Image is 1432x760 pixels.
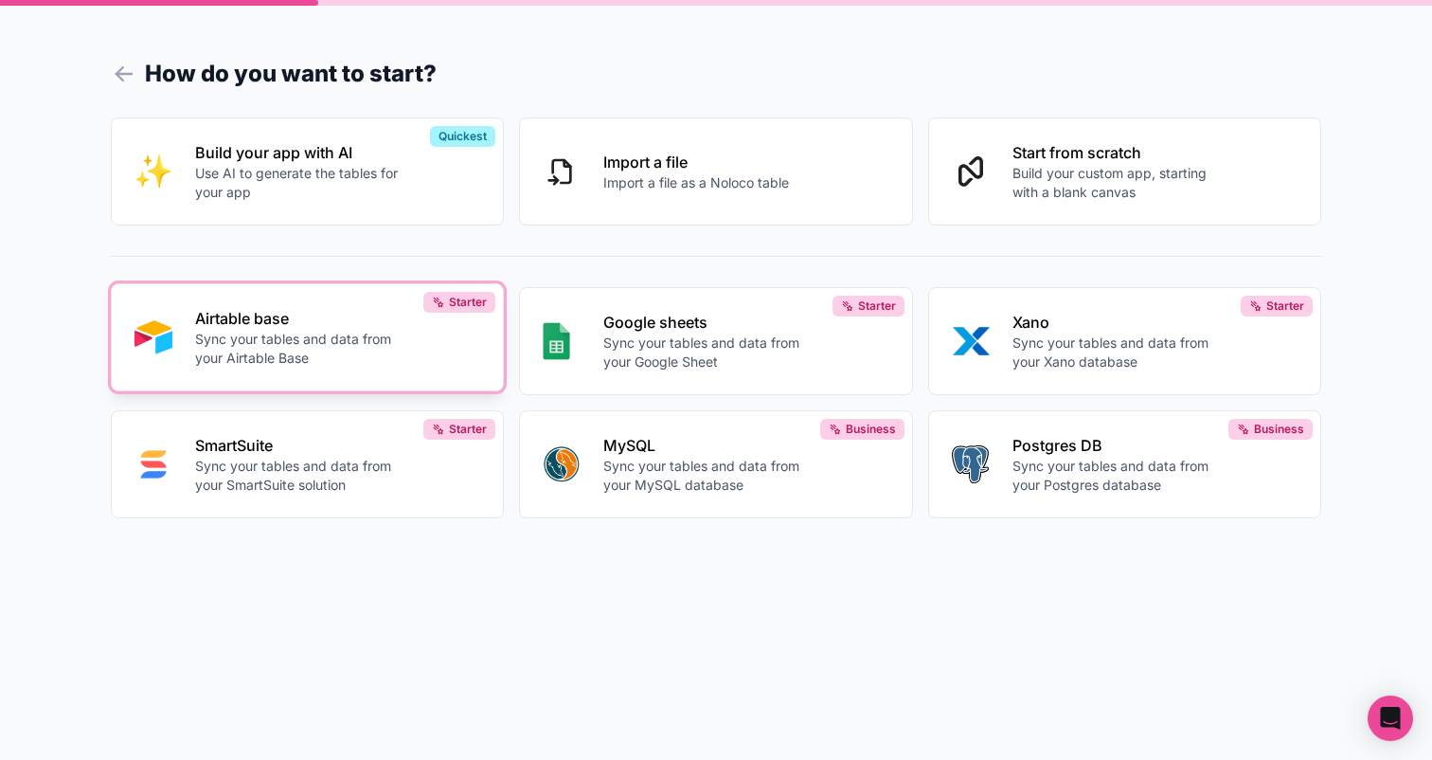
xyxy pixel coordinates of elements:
h1: How do you want to start? [111,57,1322,91]
p: Start from scratch [1012,141,1223,164]
div: Open Intercom Messenger [1368,696,1413,741]
button: AIRTABLEAirtable baseSync your tables and data from your Airtable BaseStarter [111,283,505,391]
button: XANOXanoSync your tables and data from your Xano databaseStarter [928,287,1322,395]
p: MySQL [603,434,814,457]
img: SMART_SUITE [134,445,172,483]
p: Import a file as a Noloco table [603,173,789,192]
span: Starter [858,299,896,314]
p: SmartSuite [195,434,405,457]
p: Sync your tables and data from your Postgres database [1012,457,1223,495]
p: Airtable base [195,307,405,330]
button: Import a fileImport a file as a Noloco table [519,118,913,226]
img: INTERNAL_WITH_AI [134,153,172,190]
p: Sync your tables and data from your Xano database [1012,334,1223,371]
img: AIRTABLE [134,318,172,356]
img: XANO [952,322,990,360]
p: Use AI to generate the tables for your app [195,164,405,202]
button: Start from scratchBuild your custom app, starting with a blank canvas [928,118,1322,226]
button: MYSQLMySQLSync your tables and data from your MySQL databaseBusiness [519,410,913,518]
p: Sync your tables and data from your MySQL database [603,457,814,495]
button: GOOGLE_SHEETSGoogle sheetsSync your tables and data from your Google SheetStarter [519,287,913,395]
img: GOOGLE_SHEETS [543,322,570,360]
p: Postgres DB [1012,434,1223,457]
p: Sync your tables and data from your Airtable Base [195,330,405,368]
p: Sync your tables and data from your Google Sheet [603,334,814,371]
img: POSTGRES [952,445,989,483]
button: POSTGRESPostgres DBSync your tables and data from your Postgres databaseBusiness [928,410,1322,518]
p: Build your custom app, starting with a blank canvas [1012,164,1223,202]
button: SMART_SUITESmartSuiteSync your tables and data from your SmartSuite solutionStarter [111,410,505,518]
span: Business [1254,422,1304,437]
p: Xano [1012,311,1223,334]
span: Starter [449,422,487,437]
img: MYSQL [543,445,581,483]
p: Sync your tables and data from your SmartSuite solution [195,457,405,495]
span: Business [846,422,896,437]
p: Google sheets [603,311,814,334]
button: INTERNAL_WITH_AIBuild your app with AIUse AI to generate the tables for your appQuickest [111,118,505,226]
p: Import a file [603,151,789,173]
span: Starter [449,295,487,310]
p: Build your app with AI [195,141,405,164]
span: Starter [1266,299,1304,314]
div: Quickest [430,126,495,147]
